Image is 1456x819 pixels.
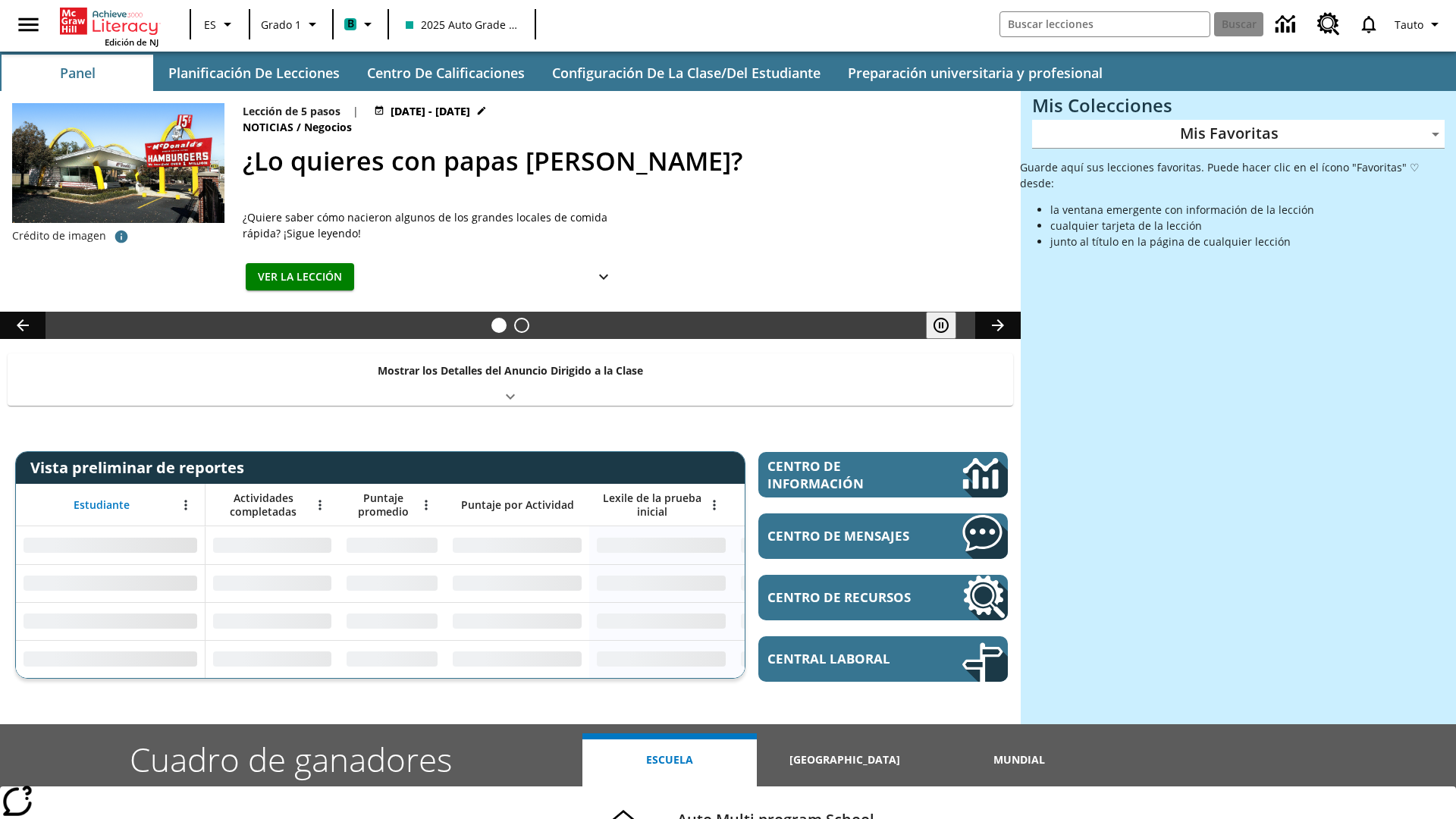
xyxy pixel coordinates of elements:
div: ¿Quiere saber cómo nacieron algunos de los grandes locales de comida rápida? ¡Sigue leyendo! [243,209,622,241]
div: Sin datos, [206,564,339,602]
button: Lenguaje: ES, Selecciona un idioma [196,11,244,38]
p: Guarde aquí sus lecciones favoritas. Puede hacer clic en el ícono "Favoritas" ♡ desde: [1020,159,1445,191]
a: Portada [60,6,158,36]
a: Centro de información [1266,4,1308,45]
button: Diapositiva 2 ¿Los autos del futuro? [514,318,529,333]
img: Uno de los primeros locales de McDonald's, con el icónico letrero rojo y los arcos amarillos. [12,103,224,223]
button: Ver la lección [246,263,354,291]
span: | [353,103,359,119]
span: Noticias [243,119,297,136]
button: Abrir menú [703,494,726,516]
button: Escuela [582,733,757,786]
span: [DATE] - [DATE] [391,103,470,119]
div: Mostrar los Detalles del Anuncio Dirigido a la Clase [8,353,1013,406]
button: Mundial [932,733,1106,786]
button: 14 jul - 20 jul Elegir fechas [371,103,490,119]
div: Sin datos, [339,602,445,640]
button: Diapositiva 1 ¿Lo quieres con papas fritas? [491,318,507,333]
h2: ¿Lo quieres con papas fritas? [243,142,1003,180]
a: Notificaciones [1349,5,1389,44]
span: Puntaje por Actividad [461,498,574,512]
span: B [347,14,354,33]
input: Buscar campo [1000,12,1210,36]
span: Vista preliminar de reportes [30,457,252,478]
button: Preparación universitaria y profesional [836,55,1115,91]
button: Perfil/Configuración [1389,11,1450,38]
button: Boost El color de la clase es verde turquesa. Cambiar el color de la clase. [338,11,383,38]
span: Lexile de la prueba inicial [597,491,708,519]
span: Estudiante [74,498,130,512]
span: Centro de información [767,457,911,492]
div: Sin datos, [339,564,445,602]
div: Pausar [926,312,971,339]
button: Grado: Grado 1, Elige un grado [255,11,328,38]
div: Sin datos, [733,602,877,640]
button: Abrir menú [309,494,331,516]
div: Sin datos, [206,526,339,564]
span: Actividades completadas [213,491,313,519]
span: Negocios [304,119,355,136]
button: Crédito de imagen: McClatchy-Tribune/Tribune Content Agency LLC/Foto de banco de imágenes Alamy [106,223,136,250]
a: Central laboral [758,636,1008,682]
button: Carrusel de lecciones, seguir [975,312,1021,339]
div: Portada [60,5,158,48]
button: Pausar [926,312,956,339]
span: Centro de mensajes [767,527,917,544]
span: Centro de recursos [767,588,917,606]
p: Mostrar los Detalles del Anuncio Dirigido a la Clase [378,362,643,378]
button: Panel [2,55,153,91]
button: Abrir menú [174,494,197,516]
div: Sin datos, [339,640,445,678]
li: cualquier tarjeta de la lección [1050,218,1445,234]
span: 2025 Auto Grade 1 A [406,17,518,33]
a: Centro de mensajes [758,513,1008,559]
div: Sin datos, [206,602,339,640]
p: Lección de 5 pasos [243,103,340,119]
li: junto al título en la página de cualquier lección [1050,234,1445,249]
button: Ver más [588,263,619,291]
span: Central laboral [767,650,917,667]
span: Puntaje promedio [347,491,419,519]
div: Sin datos, [339,526,445,564]
div: Sin datos, [733,564,877,602]
li: la ventana emergente con información de la lección [1050,202,1445,218]
a: Centro de recursos, Se abrirá en una pestaña nueva. [1308,4,1349,45]
button: Abrir menú [415,494,438,516]
h3: Mis Colecciones [1032,95,1445,116]
a: Centro de recursos, Se abrirá en una pestaña nueva. [758,575,1008,620]
span: Edición de NJ [105,36,158,48]
span: / [297,120,301,134]
div: Mis Favoritas [1032,120,1445,149]
button: Abrir el menú lateral [6,2,51,47]
button: [GEOGRAPHIC_DATA] [757,733,931,786]
span: Tauto [1395,17,1423,33]
div: Sin datos, [733,640,877,678]
a: Centro de información [758,452,1008,497]
div: Sin datos, [206,640,339,678]
button: Configuración de la clase/del estudiante [540,55,833,91]
span: ES [204,17,216,33]
button: Centro de calificaciones [355,55,537,91]
div: Sin datos, [733,526,877,564]
p: Crédito de imagen [12,228,106,243]
button: Planificación de lecciones [156,55,352,91]
span: Grado 1 [261,17,301,33]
